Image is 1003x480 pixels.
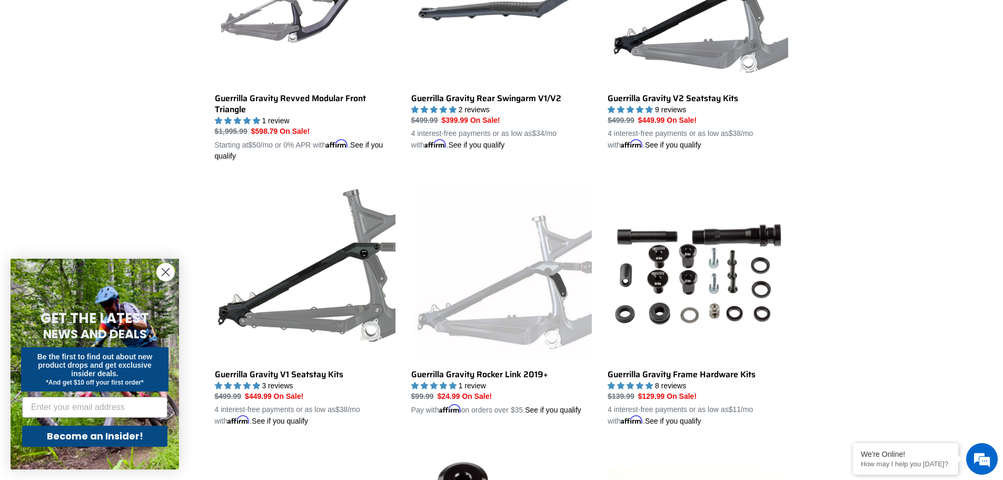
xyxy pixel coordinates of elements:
span: GET THE LATEST [41,309,149,328]
span: NEWS AND DEALS [43,326,147,342]
span: *And get $10 off your first order* [46,379,143,386]
button: Close dialog [156,263,175,281]
span: Be the first to find out about new product drops and get exclusive insider deals. [37,352,153,378]
div: We're Online! [861,450,950,458]
button: Become an Insider! [22,426,167,447]
input: Enter your email address [22,397,167,418]
p: How may I help you today? [861,460,950,468]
